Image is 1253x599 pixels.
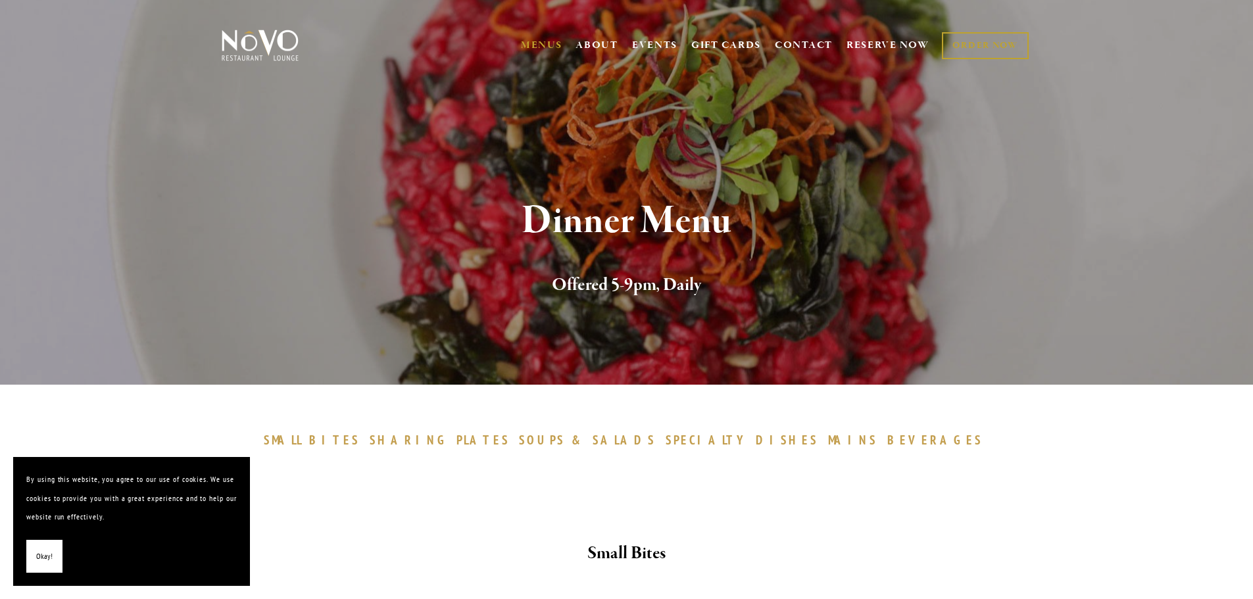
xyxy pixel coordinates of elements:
[666,432,825,448] a: SPECIALTYDISHES
[243,272,1010,299] h2: Offered 5-9pm, Daily
[519,432,565,448] span: SOUPS
[36,547,53,566] span: Okay!
[587,542,666,565] strong: Small Bites
[219,29,301,62] img: Novo Restaurant &amp; Lounge
[576,39,618,52] a: ABOUT
[370,432,516,448] a: SHARINGPLATES
[521,39,562,52] a: MENUS
[942,32,1028,59] a: ORDER NOW
[519,432,662,448] a: SOUPS&SALADS
[13,457,250,586] section: Cookie banner
[26,540,62,573] button: Okay!
[309,432,360,448] span: BITES
[456,432,510,448] span: PLATES
[666,432,750,448] span: SPECIALTY
[887,432,983,448] span: BEVERAGES
[828,432,877,448] span: MAINS
[775,33,833,58] a: CONTACT
[756,432,818,448] span: DISHES
[632,39,677,52] a: EVENTS
[572,432,586,448] span: &
[887,432,990,448] a: BEVERAGES
[264,432,303,448] span: SMALL
[828,432,884,448] a: MAINS
[26,470,237,527] p: By using this website, you agree to our use of cookies. We use cookies to provide you with a grea...
[847,33,929,58] a: RESERVE NOW
[691,33,761,58] a: GIFT CARDS
[243,200,1010,243] h1: Dinner Menu
[370,432,450,448] span: SHARING
[593,432,656,448] span: SALADS
[264,432,367,448] a: SMALLBITES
